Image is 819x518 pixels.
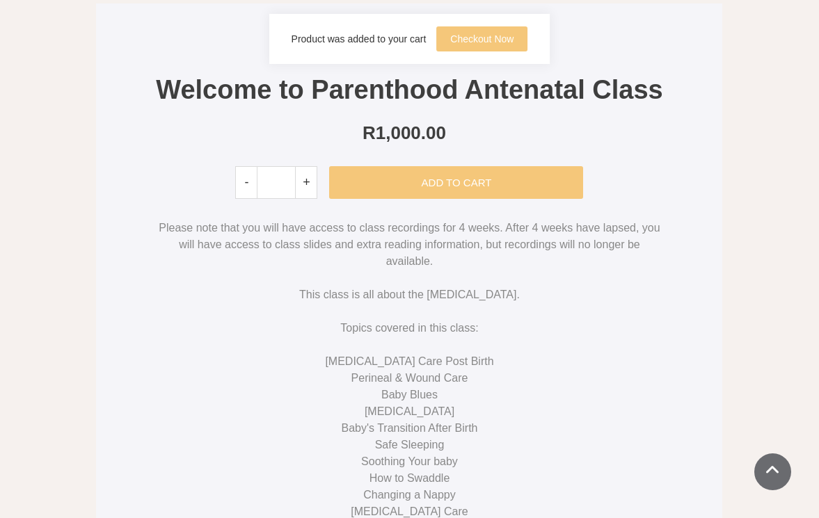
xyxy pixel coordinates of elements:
a: - [235,166,257,199]
div: Product was added to your cart [269,14,550,64]
a: Scroll To Top [754,453,791,490]
p: Please note that you will have access to class recordings for 4 weeks. After 4 weeks have lapsed,... [156,220,663,270]
a: Add To Cart [329,166,583,199]
div: Safe Sleeping [156,437,663,453]
div: Baby Blues [156,387,663,403]
a: Checkout Now [436,26,527,51]
p: Topics covered in this class: [156,320,663,337]
div: Perineal & Wound Care [156,370,663,387]
p: This class is all about the [MEDICAL_DATA]. [156,286,663,303]
p: [MEDICAL_DATA] Care Post Birth [156,353,663,370]
a: + [295,166,317,199]
h1: Welcome to Parenthood Antenatal Class [156,76,663,103]
div: Soothing Your baby [156,453,663,470]
div: Changing a Nappy [156,487,663,503]
div: [MEDICAL_DATA] [156,403,663,420]
div: How to Swaddle [156,470,663,487]
span: R1,000.00 [363,124,446,142]
div: Baby's Transition After Birth [156,420,663,437]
